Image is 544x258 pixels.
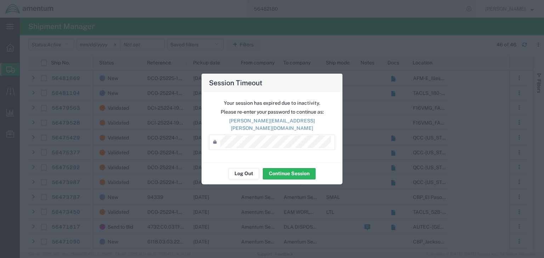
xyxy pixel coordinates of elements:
h4: Session Timeout [209,78,262,88]
p: [PERSON_NAME][EMAIL_ADDRESS][PERSON_NAME][DOMAIN_NAME] [209,117,335,132]
button: Log Out [228,168,259,179]
button: Continue Session [263,168,316,179]
p: Please re-enter your password to continue as: [209,108,335,116]
p: Your session has expired due to inactivity. [209,99,335,107]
